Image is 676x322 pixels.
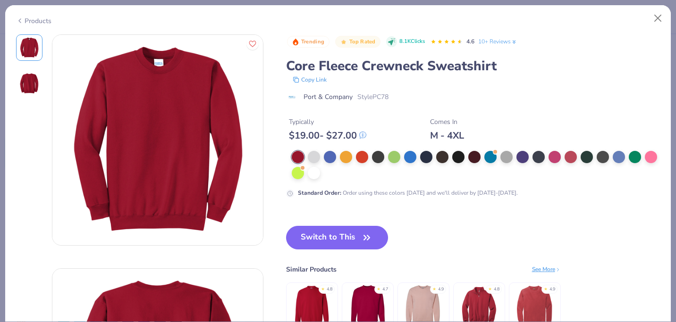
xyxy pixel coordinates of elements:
[466,38,474,45] span: 4.6
[290,75,330,84] button: copy to clipboard
[327,286,332,293] div: 4.8
[382,286,388,293] div: 4.7
[286,93,299,101] img: brand logo
[289,130,366,141] div: $ 19.00 - $ 27.00
[399,38,425,46] span: 8.1K Clicks
[532,265,561,273] div: See More
[304,92,353,102] span: Port & Company
[340,38,347,46] img: Top Rated sort
[287,36,330,48] button: Badge Button
[349,39,376,44] span: Top Rated
[438,286,444,293] div: 4.9
[432,286,436,290] div: ★
[246,38,259,50] button: Like
[18,36,41,59] img: Front
[488,286,492,290] div: ★
[494,286,499,293] div: 4.8
[321,286,325,290] div: ★
[298,189,341,197] strong: Standard Order :
[357,92,389,102] span: Style PC78
[298,189,518,197] div: Order using these colors [DATE] and we'll deliver by [DATE]-[DATE].
[292,38,299,46] img: Trending sort
[431,34,463,50] div: 4.6 Stars
[301,39,324,44] span: Trending
[18,72,41,95] img: Back
[52,35,263,245] img: Front
[289,117,366,127] div: Typically
[430,117,464,127] div: Comes In
[549,286,555,293] div: 4.9
[286,226,389,249] button: Switch to This
[478,37,517,46] a: 10+ Reviews
[649,9,667,27] button: Close
[335,36,380,48] button: Badge Button
[286,264,337,274] div: Similar Products
[16,16,51,26] div: Products
[430,130,464,141] div: M - 4XL
[286,57,660,75] div: Core Fleece Crewneck Sweatshirt
[377,286,380,290] div: ★
[544,286,548,290] div: ★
